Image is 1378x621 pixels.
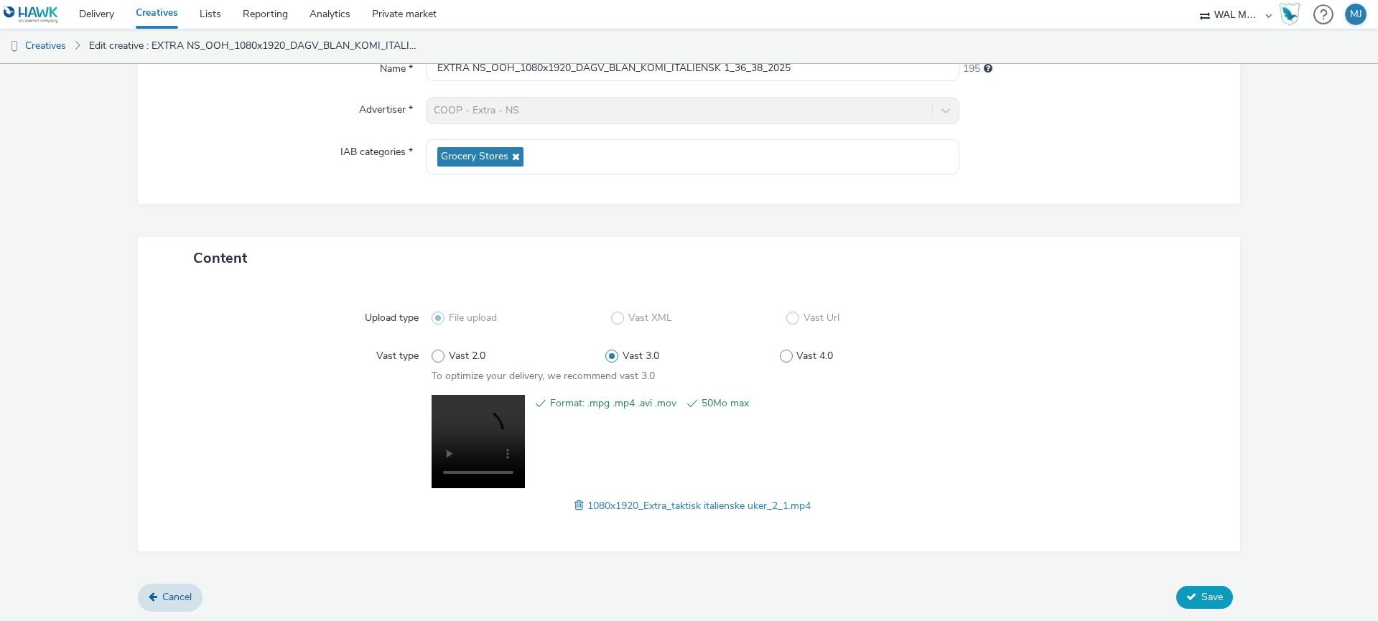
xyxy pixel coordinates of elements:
[587,499,811,513] span: 1080x1920_Extra_taktisk italienske uker_2_1.mp4
[335,139,419,159] label: IAB categories *
[623,349,659,363] span: Vast 3.0
[82,29,427,63] a: Edit creative : EXTRA NS_OOH_1080x1920_DAGV_BLAN_KOMI_ITALIENSK 1_36_38_2025
[359,305,424,325] label: Upload type
[374,56,419,76] label: Name *
[449,311,497,325] span: File upload
[963,62,980,76] span: 195
[162,590,192,604] span: Cancel
[984,62,992,76] div: Maximum 255 characters
[371,343,424,363] label: Vast type
[449,349,485,363] span: Vast 2.0
[628,311,672,325] span: Vast XML
[550,395,676,412] span: Format: .mpg .mp4 .avi .mov
[1201,590,1223,604] span: Save
[7,39,22,54] img: dooh
[432,369,655,383] span: To optimize your delivery, we recommend vast 3.0
[702,395,828,412] span: 50Mo max
[353,97,419,117] label: Advertiser *
[441,151,508,163] span: Grocery Stores
[193,248,247,268] span: Content
[138,584,202,611] a: Cancel
[4,6,59,24] img: undefined Logo
[1350,4,1362,25] div: MJ
[1279,3,1300,26] img: Hawk Academy
[804,311,839,325] span: Vast Url
[1279,3,1306,26] a: Hawk Academy
[426,56,959,81] input: Name
[796,349,833,363] span: Vast 4.0
[1176,586,1233,609] button: Save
